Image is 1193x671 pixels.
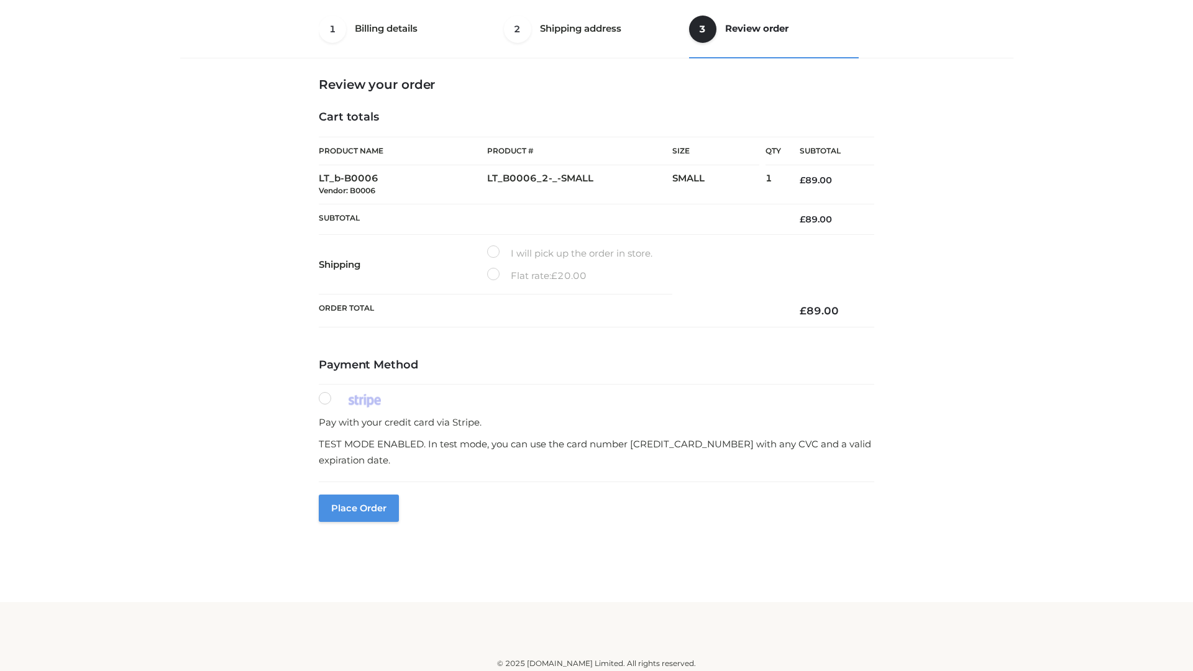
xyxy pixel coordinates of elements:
bdi: 20.00 [551,270,587,281]
span: £ [800,214,805,225]
label: I will pick up the order in store. [487,245,652,262]
div: © 2025 [DOMAIN_NAME] Limited. All rights reserved. [185,657,1008,670]
th: Shipping [319,235,487,294]
td: LT_b-B0006 [319,165,487,204]
th: Product # [487,137,672,165]
th: Subtotal [781,137,874,165]
label: Flat rate: [487,268,587,284]
th: Qty [766,137,781,165]
p: Pay with your credit card via Stripe. [319,414,874,431]
th: Product Name [319,137,487,165]
bdi: 89.00 [800,304,839,317]
span: £ [551,270,557,281]
h4: Payment Method [319,358,874,372]
h4: Cart totals [319,111,874,124]
small: Vendor: B0006 [319,186,375,195]
h3: Review your order [319,77,874,92]
button: Place order [319,495,399,522]
p: TEST MODE ENABLED. In test mode, you can use the card number [CREDIT_CARD_NUMBER] with any CVC an... [319,436,874,468]
th: Order Total [319,294,781,327]
th: Size [672,137,759,165]
td: 1 [766,165,781,204]
bdi: 89.00 [800,214,832,225]
span: £ [800,175,805,186]
td: SMALL [672,165,766,204]
td: LT_B0006_2-_-SMALL [487,165,672,204]
th: Subtotal [319,204,781,234]
span: £ [800,304,807,317]
bdi: 89.00 [800,175,832,186]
